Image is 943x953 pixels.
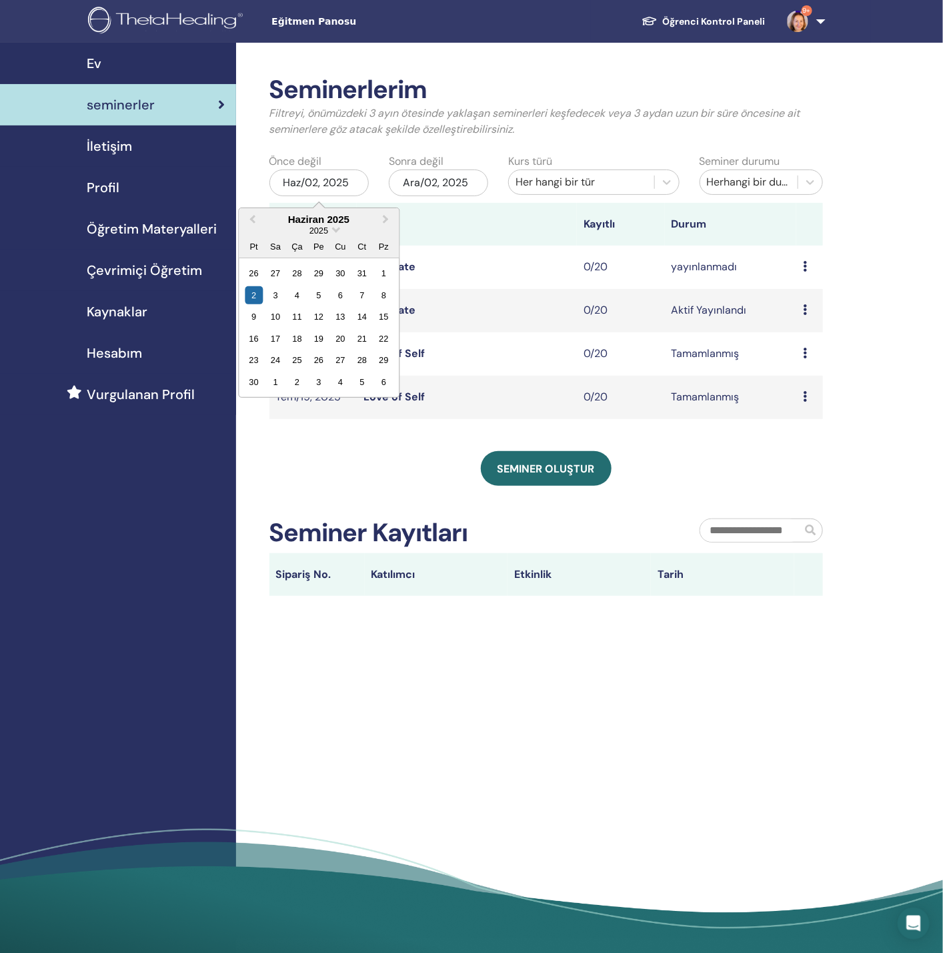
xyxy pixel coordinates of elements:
div: Ara/02, 2025 [389,170,488,196]
td: 0/20 [577,332,665,376]
td: 0/20 [577,246,665,289]
div: Ça [288,238,306,256]
td: 0/20 [577,289,665,332]
label: Seminer durumu [700,153,780,170]
span: Hesabım [87,343,142,363]
span: seminerler [87,95,155,115]
div: Choose 28 Mayıs 2025 Çarşamba [288,264,306,282]
div: Choose 4 Temmuz 2025 Cuma [331,373,349,391]
img: graduation-cap-white.svg [642,15,658,27]
span: Öğretim Materyalleri [87,219,217,239]
div: Choose 27 Mayıs 2025 Salı [267,264,285,282]
div: Pz [375,238,393,256]
td: Tamamlanmış [665,376,797,419]
div: Choose 29 Haziran 2025 Pazar [375,351,393,369]
th: seminer [269,203,357,246]
div: Haziran 2025 [239,214,399,225]
div: Choose 30 Mayıs 2025 Cuma [331,264,349,282]
div: Choose 13 Haziran 2025 Cuma [331,308,349,326]
a: Seminer oluştur [481,451,612,486]
th: Katılımcı [365,553,508,596]
div: Choose 5 Haziran 2025 Perşembe [309,286,327,304]
span: 9+ [802,5,812,16]
th: Tarih [651,553,794,596]
span: Kaynaklar [87,302,147,322]
div: Choose 22 Haziran 2025 Pazar [375,330,393,348]
div: Choose 23 Haziran 2025 Pazartesi [245,351,263,369]
div: Choose 26 Mayıs 2025 Pazartesi [245,264,263,282]
span: Vurgulanan Profil [87,384,195,404]
div: Choose 28 Haziran 2025 Cumartesi [353,351,371,369]
div: Herhangi bir durum [707,174,791,190]
div: Choose 12 Haziran 2025 Perşembe [309,308,327,326]
div: Choose 16 Haziran 2025 Pazartesi [245,330,263,348]
div: Choose 19 Haziran 2025 Perşembe [309,330,327,348]
span: Çevrimiçi Öğretim [87,260,202,280]
div: Her hangi bir tür [516,174,648,190]
label: Önce değil [269,153,322,170]
p: Filtreyi, önümüzdeki 3 ayın ötesinde yaklaşan seminerleri keşfedecek veya 3 aydan uzun bir süre ö... [269,105,824,137]
label: Kurs türü [508,153,552,170]
td: 0/20 [577,376,665,419]
div: Choose 3 Haziran 2025 Salı [267,286,285,304]
div: Choose 17 Haziran 2025 Salı [267,330,285,348]
div: Choose 4 Haziran 2025 Çarşamba [288,286,306,304]
span: Profil [87,178,119,198]
div: Choose 1 Temmuz 2025 Salı [267,373,285,391]
button: Next Month [376,210,397,231]
div: Choose 31 Mayıs 2025 Cumartesi [353,264,371,282]
div: Choose 20 Haziran 2025 Cuma [331,330,349,348]
span: Seminer oluştur [498,462,595,476]
td: Aktif Yayınlandı [665,289,797,332]
div: Choose 3 Temmuz 2025 Perşembe [309,373,327,391]
div: Ct [353,238,371,256]
span: İletişim [87,136,132,156]
span: Eğitmen Panosu [271,15,471,29]
h2: Seminerlerim [269,75,824,105]
label: Sonra değil [389,153,443,170]
h2: Seminer Kayıtları [269,518,468,549]
div: Choose 6 Haziran 2025 Cuma [331,286,349,304]
div: Choose 8 Haziran 2025 Pazar [375,286,393,304]
div: Choose 24 Haziran 2025 Salı [267,351,285,369]
th: Etkinlik [508,553,651,596]
img: logo.png [88,7,247,37]
div: Choose 9 Haziran 2025 Pazartesi [245,308,263,326]
th: Kayıtlı [577,203,665,246]
div: Haz/02, 2025 [269,170,369,196]
div: Choose 2 Temmuz 2025 Çarşamba [288,373,306,391]
div: Choose 18 Haziran 2025 Çarşamba [288,330,306,348]
span: Ev [87,53,101,73]
td: Tamamlanmış [665,332,797,376]
div: Choose 1 Haziran 2025 Pazar [375,264,393,282]
div: Open Intercom Messenger [898,908,930,940]
div: Choose 10 Haziran 2025 Salı [267,308,285,326]
div: Choose 5 Temmuz 2025 Cumartesi [353,373,371,391]
div: Choose 25 Haziran 2025 Çarşamba [288,351,306,369]
div: Choose 14 Haziran 2025 Cumartesi [353,308,371,326]
div: Choose 27 Haziran 2025 Cuma [331,351,349,369]
div: Choose 26 Haziran 2025 Perşembe [309,351,327,369]
div: Choose 15 Haziran 2025 Pazar [375,308,393,326]
td: yayınlanmadı [665,246,797,289]
div: Choose 6 Temmuz 2025 Pazar [375,373,393,391]
div: Month June, 2025 [243,262,394,392]
div: Choose 30 Haziran 2025 Pazartesi [245,373,263,391]
span: 2025 [309,226,328,236]
button: Previous Month [240,210,261,231]
div: Choose Date [238,208,399,398]
div: Choose 7 Haziran 2025 Cumartesi [353,286,371,304]
div: Sa [267,238,285,256]
div: Pe [309,238,327,256]
th: Durum [665,203,797,246]
img: default.jpg [787,11,808,32]
div: Choose 21 Haziran 2025 Cumartesi [353,330,371,348]
div: Cu [331,238,349,256]
a: Öğrenci Kontrol Paneli [631,9,776,34]
div: Choose 11 Haziran 2025 Çarşamba [288,308,306,326]
div: Choose 29 Mayıs 2025 Perşembe [309,264,327,282]
div: Choose 2 Haziran 2025 Pazartesi [245,286,263,304]
div: Pt [245,238,263,256]
th: Sipariş No. [269,553,365,596]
